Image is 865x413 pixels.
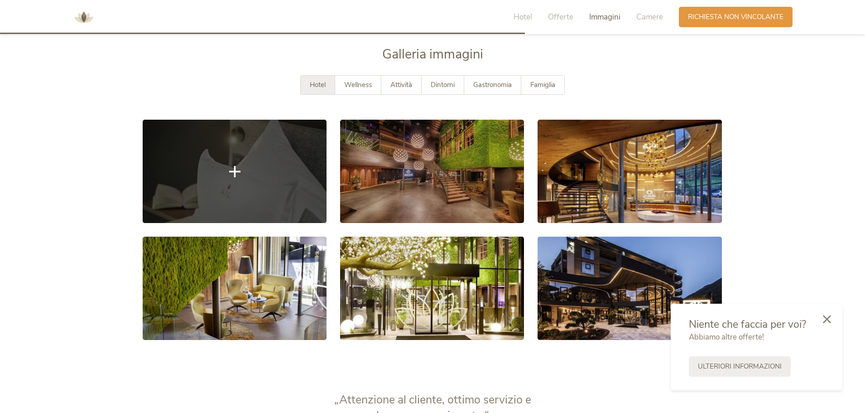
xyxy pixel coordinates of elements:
span: Famiglia [530,80,555,89]
span: Hotel [514,12,532,22]
span: Immagini [589,12,620,22]
span: Richiesta non vincolante [688,12,783,22]
span: Hotel [310,80,326,89]
span: Attività [390,80,412,89]
span: Offerte [548,12,573,22]
img: AMONTI & LUNARIS Wellnessresort [70,4,97,31]
span: Gastronomia [473,80,512,89]
a: Ulteriori informazioni [689,356,791,377]
a: AMONTI & LUNARIS Wellnessresort [70,14,97,20]
span: Camere [636,12,663,22]
span: Niente che faccia per voi? [689,317,806,331]
span: Galleria immagini [382,45,483,63]
span: Abbiamo altre offerte! [689,332,764,342]
span: Ulteriori informazioni [698,362,782,371]
span: Wellness [344,80,372,89]
span: Dintorni [431,80,455,89]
